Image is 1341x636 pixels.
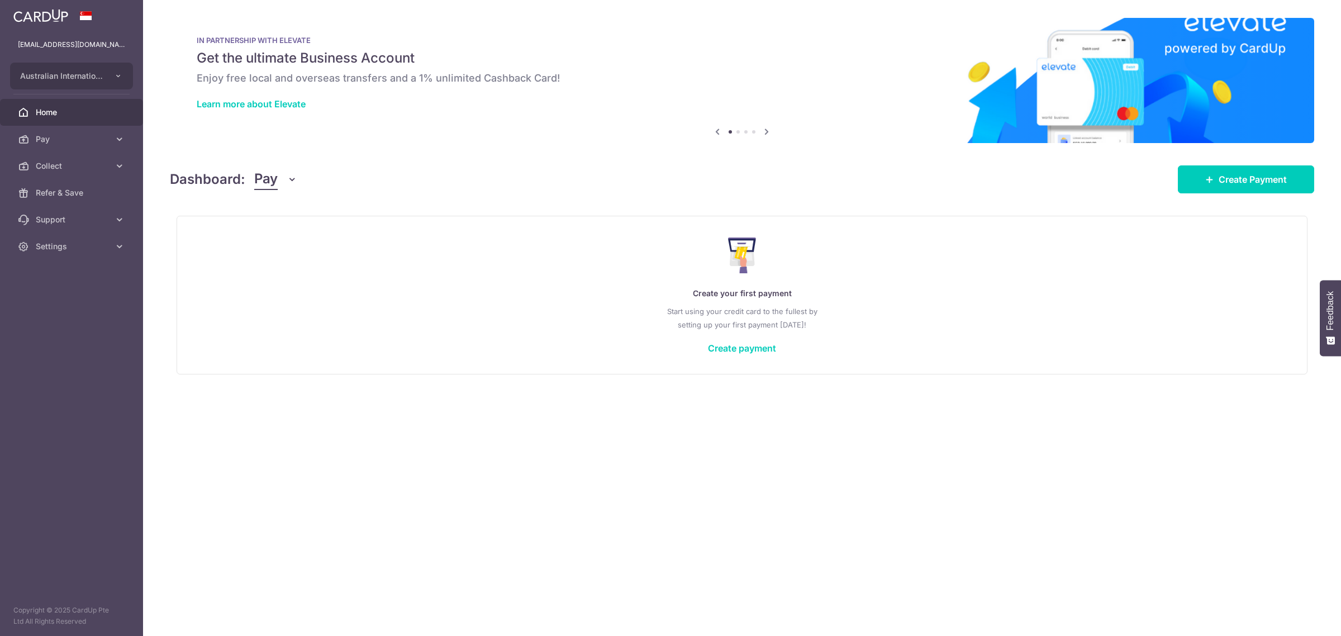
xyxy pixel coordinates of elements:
a: Create Payment [1178,165,1314,193]
p: [EMAIL_ADDRESS][DOMAIN_NAME] [18,39,125,50]
h4: Dashboard: [170,169,245,189]
img: Make Payment [728,238,757,273]
span: Settings [36,241,110,252]
img: CardUp [13,9,68,22]
p: Create your first payment [199,287,1285,300]
p: IN PARTNERSHIP WITH ELEVATE [197,36,1287,45]
span: Home [36,107,110,118]
a: Learn more about Elevate [197,98,306,110]
span: Feedback [1325,291,1335,330]
span: Collect [36,160,110,172]
p: Start using your credit card to the fullest by setting up your first payment [DATE]! [199,305,1285,331]
span: Pay [36,134,110,145]
span: Support [36,214,110,225]
span: Australian International School Pte Ltd [20,70,103,82]
span: Refer & Save [36,187,110,198]
button: Pay [254,169,297,190]
span: Create Payment [1219,173,1287,186]
button: Feedback - Show survey [1320,280,1341,356]
a: Create payment [708,343,776,354]
h5: Get the ultimate Business Account [197,49,1287,67]
button: Australian International School Pte Ltd [10,63,133,89]
img: Renovation banner [170,18,1314,143]
span: Pay [254,169,278,190]
h6: Enjoy free local and overseas transfers and a 1% unlimited Cashback Card! [197,72,1287,85]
